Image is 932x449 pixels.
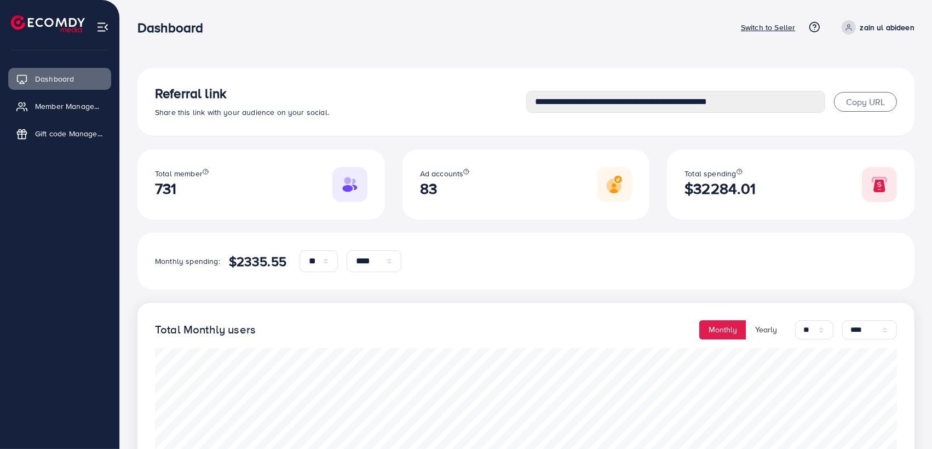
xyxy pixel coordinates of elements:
[597,167,632,202] img: Responsive image
[834,92,897,112] button: Copy URL
[155,107,329,118] span: Share this link with your audience on your social.
[229,254,286,269] h4: $2335.55
[8,95,111,117] a: Member Management
[684,168,736,179] span: Total spending
[862,167,897,202] img: Responsive image
[684,180,756,198] h2: $32284.01
[155,168,203,179] span: Total member
[860,21,914,34] p: zain ul abideen
[137,20,212,36] h3: Dashboard
[8,68,111,90] a: Dashboard
[35,101,103,112] span: Member Management
[155,323,256,337] h4: Total Monthly users
[155,180,209,198] h2: 731
[741,21,796,34] p: Switch to Seller
[837,20,914,34] a: zain ul abideen
[420,180,470,198] h2: 83
[846,96,885,108] span: Copy URL
[420,168,464,179] span: Ad accounts
[8,123,111,145] a: Gift code Management
[885,400,924,441] iframe: Chat
[96,21,109,33] img: menu
[332,167,367,202] img: Responsive image
[35,73,74,84] span: Dashboard
[155,85,526,101] h3: Referral link
[155,255,220,268] p: Monthly spending:
[11,15,85,32] img: logo
[746,320,786,339] button: Yearly
[35,128,103,139] span: Gift code Management
[699,320,746,339] button: Monthly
